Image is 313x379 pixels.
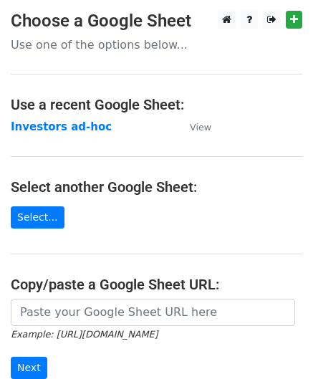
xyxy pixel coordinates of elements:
h4: Copy/paste a Google Sheet URL: [11,276,302,293]
a: View [175,120,211,133]
small: View [190,122,211,133]
h4: Use a recent Google Sheet: [11,96,302,113]
a: Investors ad-hoc [11,120,112,133]
p: Use one of the options below... [11,37,302,52]
input: Next [11,357,47,379]
input: Paste your Google Sheet URL here [11,299,295,326]
h4: Select another Google Sheet: [11,178,302,196]
a: Select... [11,206,64,229]
small: Example: [URL][DOMAIN_NAME] [11,329,158,340]
h3: Choose a Google Sheet [11,11,302,32]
